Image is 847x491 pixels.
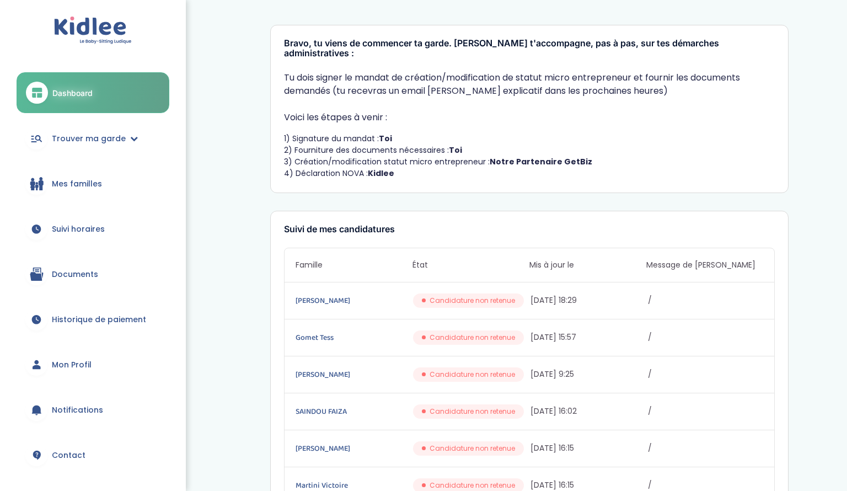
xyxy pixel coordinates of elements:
span: Candidature non retenue [430,481,515,490]
span: Notifications [52,404,103,416]
span: Mon Profil [52,359,92,371]
span: [DATE] 9:25 [530,369,646,380]
span: Candidature non retenue [430,444,515,453]
span: Dashboard [52,87,93,99]
span: Candidature non retenue [430,407,515,417]
p: Voici les étapes à venir : [284,111,775,124]
strong: Kidlee [368,168,394,179]
span: / [648,405,763,417]
span: Candidature non retenue [430,333,515,343]
p: Tu dois signer le mandat de création/modification de statut micro entrepreneur et fournir les doc... [284,71,775,98]
a: [PERSON_NAME] [296,442,411,455]
a: Gomet Tess [296,332,411,344]
li: 3) Création/modification statut micro entrepreneur : [284,156,775,168]
span: [DATE] 16:15 [530,479,646,491]
span: Candidature non retenue [430,296,515,306]
span: / [648,369,763,380]
a: Historique de paiement [17,300,169,339]
a: Dashboard [17,72,169,113]
span: / [648,442,763,454]
a: Mon Profil [17,345,169,385]
strong: Toi [379,133,392,144]
span: / [648,479,763,491]
li: 4) Déclaration NOVA : [284,168,775,179]
span: Contact [52,450,85,461]
li: 1) Signature du mandat : [284,133,775,145]
a: Documents [17,254,169,294]
a: [PERSON_NAME] [296,369,411,381]
img: logo.svg [54,17,132,45]
span: Famille [296,259,412,271]
li: 2) Fourniture des documents nécessaires : [284,145,775,156]
span: [DATE] 16:15 [530,442,646,454]
span: [DATE] 18:29 [530,295,646,306]
a: SAINDOU FAIZA [296,405,411,418]
a: [PERSON_NAME] [296,295,411,307]
strong: Notre Partenaire GetBiz [490,156,592,167]
span: / [648,295,763,306]
span: Suivi horaires [52,223,105,235]
a: Notifications [17,390,169,430]
span: Candidature non retenue [430,370,515,380]
span: Message de [PERSON_NAME] [646,259,763,271]
span: [DATE] 16:02 [530,405,646,417]
h3: Bravo, tu viens de commencer ta garde. [PERSON_NAME] t'accompagne, pas à pas, sur tes démarches a... [284,39,775,58]
span: État [412,259,529,271]
a: Mes familles [17,164,169,204]
span: Documents [52,269,98,280]
a: Contact [17,435,169,475]
strong: Toi [449,145,462,156]
span: Historique de paiement [52,314,146,325]
span: Mis à jour le [529,259,646,271]
span: Trouver ma garde [52,133,126,145]
span: Mes familles [52,178,102,190]
span: [DATE] 15:57 [530,332,646,343]
span: / [648,332,763,343]
a: Trouver ma garde [17,119,169,158]
a: Suivi horaires [17,209,169,249]
h3: Suivi de mes candidatures [284,225,775,234]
